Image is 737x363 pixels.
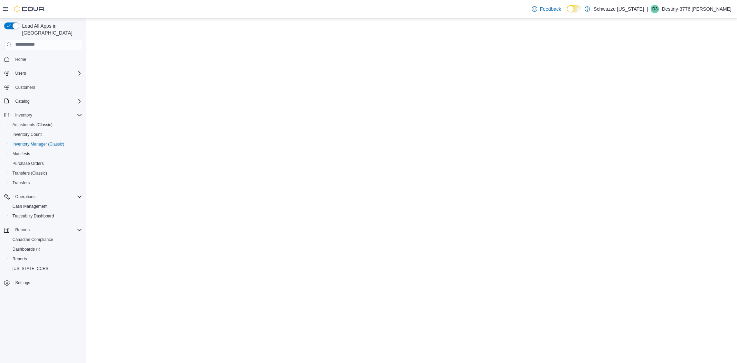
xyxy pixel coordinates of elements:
span: Canadian Compliance [10,235,82,244]
a: Cash Management [10,202,50,211]
img: Cova [14,6,45,12]
button: Transfers [7,178,85,188]
span: Manifests [10,150,82,158]
a: [US_STATE] CCRS [10,264,51,273]
span: Users [15,71,26,76]
span: Cash Management [12,204,47,209]
button: Manifests [7,149,85,159]
button: Transfers (Classic) [7,168,85,178]
button: Inventory Manager (Classic) [7,139,85,149]
span: Traceabilty Dashboard [10,212,82,220]
a: Inventory Manager (Classic) [10,140,67,148]
span: Manifests [12,151,30,157]
span: Users [12,69,82,77]
span: Customers [12,83,82,92]
span: Purchase Orders [10,159,82,168]
span: [US_STATE] CCRS [12,266,48,271]
button: Reports [7,254,85,264]
a: Traceabilty Dashboard [10,212,57,220]
span: Inventory [12,111,82,119]
div: Destiny-3776 Herrera [651,5,659,13]
span: Inventory Manager (Classic) [10,140,82,148]
p: | [647,5,648,13]
button: Operations [1,192,85,202]
button: Customers [1,82,85,92]
button: Canadian Compliance [7,235,85,244]
span: Canadian Compliance [12,237,53,242]
button: Purchase Orders [7,159,85,168]
a: Manifests [10,150,33,158]
span: Load All Apps in [GEOGRAPHIC_DATA] [19,22,82,36]
button: Catalog [12,97,32,105]
span: Settings [15,280,30,286]
span: Inventory Count [12,132,42,137]
span: Reports [10,255,82,263]
button: Settings [1,278,85,288]
a: Purchase Orders [10,159,47,168]
button: Traceabilty Dashboard [7,211,85,221]
a: Home [12,55,29,64]
span: Catalog [15,99,29,104]
p: Destiny-3776 [PERSON_NAME] [662,5,731,13]
span: Customers [15,85,35,90]
button: Reports [1,225,85,235]
span: Dashboards [10,245,82,253]
a: Transfers [10,179,32,187]
a: Dashboards [10,245,43,253]
span: Reports [12,256,27,262]
a: Canadian Compliance [10,235,56,244]
button: Adjustments (Classic) [7,120,85,130]
span: Reports [12,226,82,234]
p: Schwazze [US_STATE] [594,5,644,13]
span: Operations [12,193,82,201]
span: Feedback [540,6,561,12]
a: Dashboards [7,244,85,254]
span: Cash Management [10,202,82,211]
span: Transfers [10,179,82,187]
span: Reports [15,227,30,233]
button: Inventory [12,111,35,119]
span: Transfers [12,180,30,186]
input: Dark Mode [567,5,581,12]
button: Cash Management [7,202,85,211]
span: Adjustments (Classic) [10,121,82,129]
button: Reports [12,226,32,234]
span: Operations [15,194,36,199]
span: Catalog [12,97,82,105]
button: Catalog [1,96,85,106]
span: Inventory Count [10,130,82,139]
button: Home [1,54,85,64]
span: Washington CCRS [10,264,82,273]
button: Users [1,68,85,78]
span: Home [12,55,82,64]
button: [US_STATE] CCRS [7,264,85,273]
span: Transfers (Classic) [10,169,82,177]
a: Adjustments (Classic) [10,121,55,129]
button: Inventory Count [7,130,85,139]
a: Settings [12,279,33,287]
span: D3 [652,5,658,13]
span: Home [15,57,26,62]
button: Inventory [1,110,85,120]
span: Inventory [15,112,32,118]
span: Dashboards [12,246,40,252]
a: Inventory Count [10,130,45,139]
span: Purchase Orders [12,161,44,166]
button: Users [12,69,29,77]
span: Inventory Manager (Classic) [12,141,64,147]
a: Feedback [529,2,564,16]
nav: Complex example [4,52,82,306]
a: Customers [12,83,38,92]
span: Settings [12,278,82,287]
span: Traceabilty Dashboard [12,213,54,219]
a: Transfers (Classic) [10,169,50,177]
span: Transfers (Classic) [12,170,47,176]
span: Adjustments (Classic) [12,122,53,128]
a: Reports [10,255,30,263]
button: Operations [12,193,38,201]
